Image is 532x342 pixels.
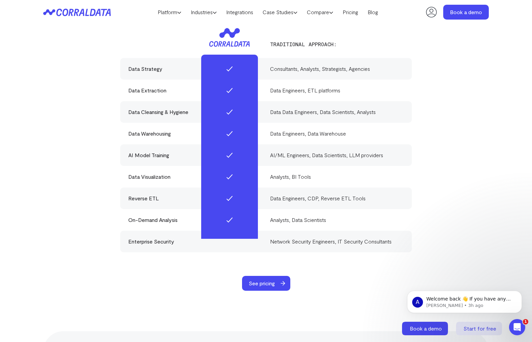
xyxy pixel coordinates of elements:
[128,130,262,138] div: Data Warehousing
[410,325,442,332] span: Book a demo
[270,108,404,116] div: Data Data Engineers, Data Scientists, Analysts
[128,173,262,181] div: Data Visualization
[456,322,503,335] a: Start for free
[402,322,449,335] a: Book a demo
[443,5,489,20] a: Book a demo
[270,41,404,47] p: Traditional approach:
[270,65,404,73] div: Consultants, Analysts, Strategists, Agencies
[270,151,404,159] div: AI/ML Engineers, Data Scientists, LLM providers
[270,86,404,94] div: Data Engineers, ETL platforms
[363,7,383,17] a: Blog
[258,7,302,17] a: Case Studies
[153,7,186,17] a: Platform
[397,277,532,324] iframe: Intercom notifications message
[523,319,528,324] span: 1
[128,86,262,94] div: Data Extraction
[302,7,338,17] a: Compare
[128,237,262,246] div: Enterprise Security
[128,151,262,159] div: AI Model Training
[270,194,404,202] div: Data Engineers, CDP, Reverse ETL Tools
[221,7,258,17] a: Integrations
[463,325,496,332] span: Start for free
[128,216,262,224] div: On-Demand Analysis
[270,173,404,181] div: Analysts, BI Tools
[242,276,296,291] a: See pricing
[128,108,262,116] div: Data Cleansing & Hygiene
[128,65,262,73] div: Data Strategy
[128,194,262,202] div: Reverse ETL
[338,7,363,17] a: Pricing
[270,130,404,138] div: Data Engineers, Data Warehouse
[270,216,404,224] div: Analysts, Data Scientists
[509,319,525,335] iframe: Intercom live chat
[186,7,221,17] a: Industries
[270,237,404,246] div: Network Security Engineers, IT Security Consultants
[242,276,282,291] span: See pricing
